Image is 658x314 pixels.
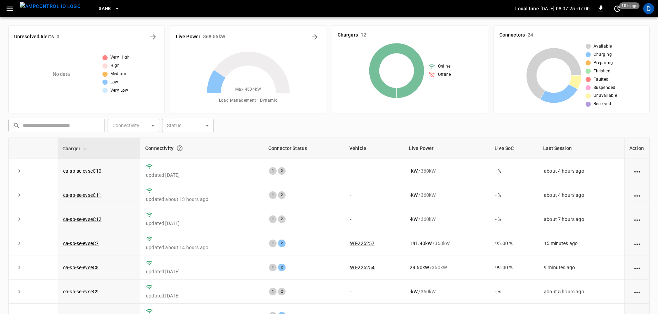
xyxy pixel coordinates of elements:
[110,54,130,61] span: Very High
[410,240,484,247] div: / 360 kW
[619,2,640,9] span: 10 s ago
[633,192,641,199] div: action cell options
[438,71,451,78] span: Offline
[145,142,259,154] div: Connectivity
[146,172,258,179] p: updated [DATE]
[14,238,24,249] button: expand row
[410,216,484,223] div: / 360 kW
[538,280,624,304] td: about 5 hours ago
[345,138,404,159] th: Vehicle
[499,31,525,39] h6: Connectors
[350,241,375,246] a: WT-225257
[269,264,277,271] div: 1
[345,183,404,207] td: -
[410,192,484,199] div: / 360 kW
[62,144,89,153] span: Charger
[203,33,225,41] h6: 868.55 kW
[110,87,128,94] span: Very Low
[96,2,123,16] button: SanB
[14,214,24,224] button: expand row
[633,168,641,174] div: action cell options
[490,280,538,304] td: - %
[146,244,258,251] p: updated about 14 hours ago
[490,183,538,207] td: - %
[63,168,101,174] a: ca-sb-se-evseC10
[643,3,654,14] div: profile-icon
[350,265,375,270] a: WT-225254
[53,71,70,78] p: No data
[361,31,366,39] h6: 12
[538,231,624,255] td: 15 minutes ago
[612,3,623,14] button: set refresh interval
[528,31,533,39] h6: 24
[146,220,258,227] p: updated [DATE]
[594,101,611,108] span: Reserved
[269,215,277,223] div: 1
[410,288,418,295] p: - kW
[345,207,404,231] td: -
[345,159,404,183] td: -
[490,159,538,183] td: - %
[410,168,484,174] div: / 360 kW
[410,288,484,295] div: / 360 kW
[63,265,99,270] a: ca-sb-se-evseC8
[63,241,99,246] a: ca-sb-se-evseC7
[515,5,539,12] p: Local time
[269,240,277,247] div: 1
[594,60,613,67] span: Preparing
[110,79,118,86] span: Low
[20,2,81,11] img: ampcontrol.io logo
[410,192,418,199] p: - kW
[538,207,624,231] td: about 7 hours ago
[633,216,641,223] div: action cell options
[110,62,120,69] span: High
[538,159,624,183] td: about 4 hours ago
[540,5,590,12] p: [DATE] 08:07:25 -07:00
[57,33,59,41] h6: 0
[278,191,286,199] div: 2
[633,288,641,295] div: action cell options
[146,196,258,203] p: updated about 13 hours ago
[410,264,429,271] p: 28.60 kW
[278,288,286,295] div: 2
[235,86,261,93] span: Max. 4634 kW
[594,84,616,91] span: Suspended
[148,31,159,42] button: All Alerts
[63,289,99,294] a: ca-sb-se-evseC9
[146,292,258,299] p: updated [DATE]
[14,166,24,176] button: expand row
[538,183,624,207] td: about 4 hours ago
[633,240,641,247] div: action cell options
[173,142,186,154] button: Connection between the charger and our software.
[594,43,612,50] span: Available
[594,68,610,75] span: Finished
[594,51,612,58] span: Charging
[338,31,358,39] h6: Chargers
[263,138,345,159] th: Connector Status
[14,286,24,297] button: expand row
[110,71,126,78] span: Medium
[538,255,624,280] td: 9 minutes ago
[594,92,617,99] span: Unavailable
[538,138,624,159] th: Last Session
[63,192,101,198] a: ca-sb-se-evseC11
[438,63,450,70] span: Online
[269,191,277,199] div: 1
[63,216,101,222] a: ca-sb-se-evseC12
[309,31,320,42] button: Energy Overview
[278,264,286,271] div: 2
[410,216,418,223] p: - kW
[146,268,258,275] p: updated [DATE]
[404,138,490,159] th: Live Power
[99,5,111,13] span: SanB
[14,33,54,41] h6: Unresolved Alerts
[490,207,538,231] td: - %
[410,240,432,247] p: 141.40 kW
[490,138,538,159] th: Live SoC
[345,280,404,304] td: -
[633,264,641,271] div: action cell options
[14,190,24,200] button: expand row
[410,168,418,174] p: - kW
[624,138,649,159] th: Action
[14,262,24,273] button: expand row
